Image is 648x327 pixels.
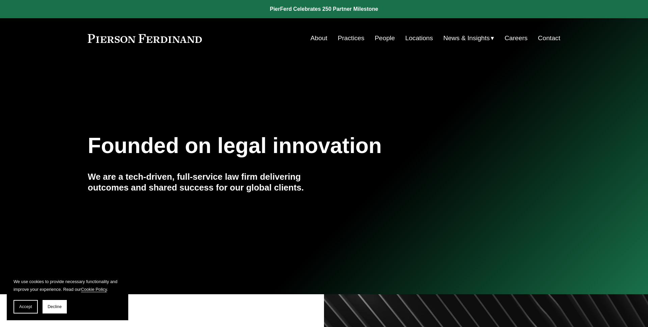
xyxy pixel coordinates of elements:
[88,133,482,158] h1: Founded on legal innovation
[13,278,122,293] p: We use cookies to provide necessary functionality and improve your experience. Read our .
[88,171,324,193] h4: We are a tech-driven, full-service law firm delivering outcomes and shared success for our global...
[338,32,364,45] a: Practices
[48,304,62,309] span: Decline
[13,300,38,313] button: Accept
[7,271,128,320] section: Cookie banner
[443,32,490,44] span: News & Insights
[43,300,67,313] button: Decline
[375,32,395,45] a: People
[310,32,327,45] a: About
[405,32,433,45] a: Locations
[81,287,107,292] a: Cookie Policy
[19,304,32,309] span: Accept
[443,32,494,45] a: folder dropdown
[538,32,560,45] a: Contact
[505,32,528,45] a: Careers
